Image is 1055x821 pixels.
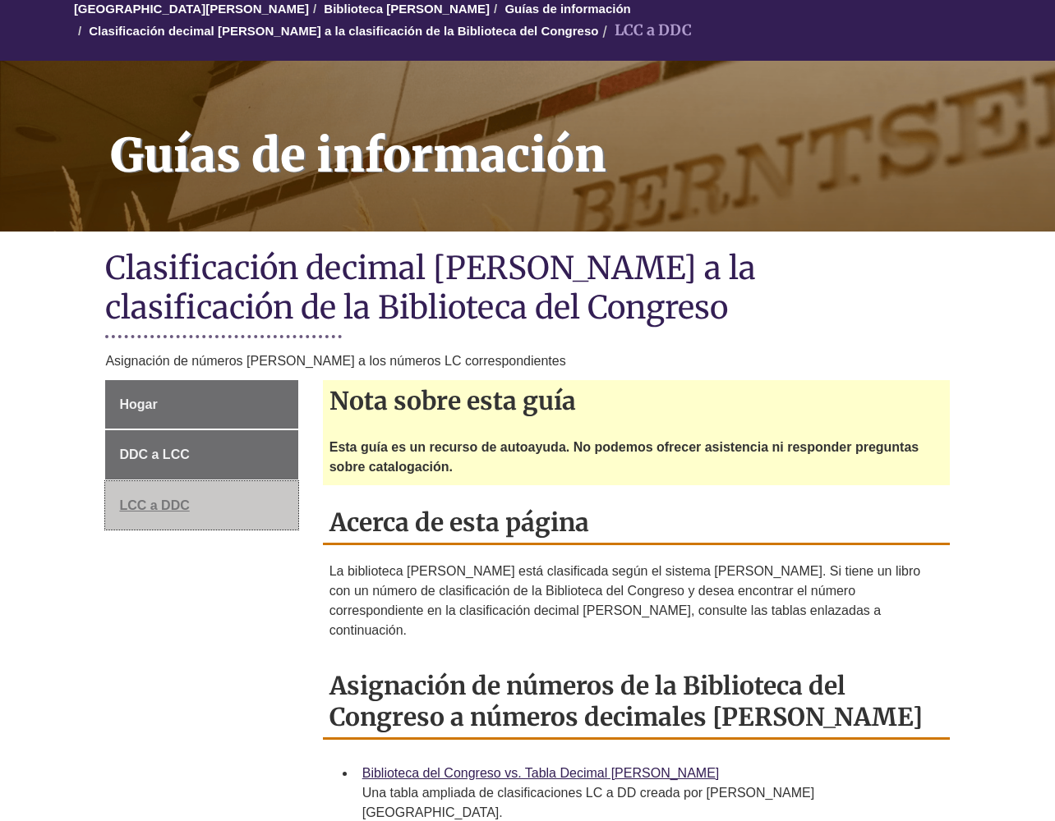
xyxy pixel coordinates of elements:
a: Biblioteca del Congreso vs. Tabla Decimal [PERSON_NAME] [362,766,720,780]
font: Esta guía es un recurso de autoayuda. No podemos ofrecer asistencia ni responder preguntas sobre ... [329,440,919,474]
font: Hogar [119,397,157,411]
a: DDC a LCC [105,430,297,479]
a: Guías de información [504,2,630,16]
a: Clasificación decimal [PERSON_NAME] a la clasificación de la Biblioteca del Congreso [89,24,598,38]
a: [GEOGRAPHIC_DATA][PERSON_NAME] [74,2,309,16]
a: Biblioteca [PERSON_NAME] [324,2,490,16]
font: LCC a DDC [615,21,692,39]
font: Acerca de esta página [329,507,589,538]
font: DDC a LCC [119,447,189,461]
a: Hogar [105,380,297,429]
font: Una tabla ampliada de clasificaciones LC a DD creada por [PERSON_NAME][GEOGRAPHIC_DATA]. [362,786,814,819]
font: La biblioteca [PERSON_NAME] está clasificada según el sistema [PERSON_NAME]. Si tiene un libro co... [329,564,920,637]
font: LCC a DDC [119,498,189,512]
font: Nota sobre esta guía [329,385,576,416]
font: Asignación de números de la Biblioteca del Congreso a números decimales [PERSON_NAME] [329,670,923,732]
font: Guías de información [110,126,606,184]
font: Asignación de números [PERSON_NAME] a los números LC correspondientes [105,354,565,368]
a: LCC a DDC [105,481,297,530]
div: Menú de la página de guía [105,380,297,530]
font: Clasificación decimal [PERSON_NAME] a la clasificación de la Biblioteca del Congreso [105,248,756,327]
